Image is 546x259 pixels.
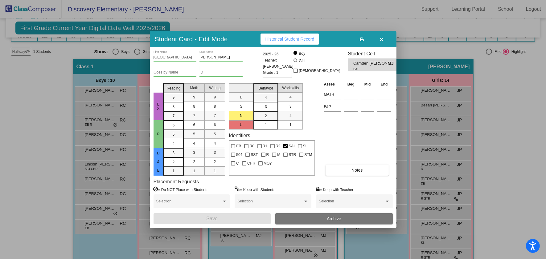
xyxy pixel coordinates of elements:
span: MJ [388,60,396,67]
span: 1 [214,168,216,174]
span: 1 [289,122,292,128]
span: Teacher: [PERSON_NAME] [263,57,294,70]
span: 2 [193,159,195,165]
button: Historical Student Record [261,34,319,45]
span: 6 [172,122,174,128]
span: 6 [214,122,216,128]
span: Historical Student Record [265,37,314,42]
span: Grade : 1 [263,70,278,76]
span: P [155,132,161,136]
span: Reading [166,86,180,91]
span: SAI [353,67,383,71]
span: M [277,151,280,158]
span: R1 [263,142,267,150]
span: SL [303,142,308,150]
h3: Student Card - Edit Mode [155,35,228,43]
label: = Keep with Teacher: [316,186,354,193]
th: End [376,81,393,88]
span: Writing [209,85,220,91]
span: 7 [172,113,174,119]
input: assessment [324,102,341,111]
span: 504 [236,151,242,158]
input: goes by name [154,70,197,75]
span: 9 [214,94,216,100]
span: 4 [289,94,292,100]
span: Camden [PERSON_NAME] [353,60,388,67]
span: 9 [193,94,195,100]
input: assessment [324,90,341,99]
span: D & E [155,151,161,173]
span: 5 [172,132,174,137]
label: = Do NOT Place with Student: [154,186,207,193]
th: Asses [322,81,343,88]
th: Beg [343,81,359,88]
label: Placement Requests [154,179,199,185]
span: EB [236,142,241,150]
span: Archive [327,216,341,221]
span: 3 [214,150,216,155]
span: R0 [249,142,254,150]
span: 1 [172,168,174,174]
span: 3 [265,104,267,110]
span: 1 [265,122,267,128]
span: 2025 - 26 [263,51,279,57]
span: MO? [264,160,272,167]
span: 7 [193,113,195,118]
span: STM [304,151,312,158]
span: 2 [214,159,216,165]
span: [DEMOGRAPHIC_DATA] [299,67,340,74]
button: Archive [275,213,392,224]
span: 2 [172,159,174,165]
h3: Student Cell [348,51,402,57]
span: C [236,160,239,167]
span: 4 [193,141,195,146]
span: CHR [247,160,255,167]
span: 5 [193,131,195,137]
span: 4 [214,141,216,146]
span: Notes [351,168,363,173]
span: SAI [289,142,294,150]
span: 4 [265,95,267,100]
span: 2 [289,113,292,118]
span: 9 [172,95,174,100]
span: 3 [172,150,174,156]
span: Math [190,85,198,91]
span: R [266,151,269,158]
span: 3 [193,150,195,155]
span: Behavior [259,86,273,91]
span: 1 [193,168,195,174]
label: = Keep with Student: [235,186,274,193]
span: 6 [193,122,195,128]
span: 8 [214,104,216,109]
button: Notes [326,165,389,176]
span: 8 [172,104,174,110]
span: EX [155,102,161,111]
span: STR [289,151,296,158]
label: Identifiers [229,133,250,138]
span: SST [251,151,258,158]
span: R2 [276,142,280,150]
span: 4 [172,141,174,146]
span: 3 [289,104,292,109]
span: Workskills [282,85,299,91]
span: 2 [265,113,267,119]
span: 8 [193,104,195,109]
button: Save [154,213,271,224]
div: Boy [298,51,305,56]
th: Mid [359,81,376,88]
div: Girl [298,58,305,64]
span: Save [206,216,217,221]
span: 5 [214,131,216,137]
span: 7 [214,113,216,118]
